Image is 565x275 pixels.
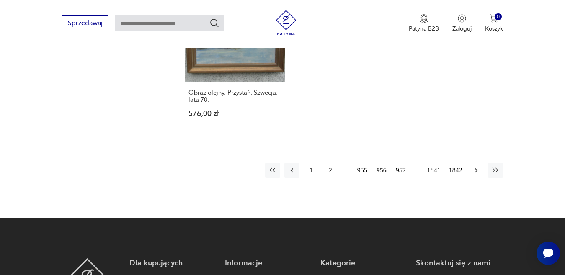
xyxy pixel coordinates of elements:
[452,25,472,33] p: Zaloguj
[62,15,108,31] button: Sprzedawaj
[485,25,503,33] p: Koszyk
[62,21,108,27] a: Sprzedawaj
[304,163,319,178] button: 1
[409,25,439,33] p: Patyna B2B
[188,89,281,103] h3: Obraz olejny, Przystań, Szwecja, lata 70.
[447,163,464,178] button: 1842
[273,10,299,35] img: Patyna - sklep z meblami i dekoracjami vintage
[420,14,428,23] img: Ikona medalu
[416,258,503,268] p: Skontaktuj się z nami
[225,258,312,268] p: Informacje
[323,163,338,178] button: 2
[425,163,443,178] button: 1841
[490,14,498,23] img: Ikona koszyka
[409,14,439,33] button: Patyna B2B
[537,242,560,265] iframe: Smartsupp widget button
[485,14,503,33] button: 0Koszyk
[374,163,389,178] button: 956
[320,258,408,268] p: Kategorie
[452,14,472,33] button: Zaloguj
[209,18,219,28] button: Szukaj
[129,258,217,268] p: Dla kupujących
[393,163,408,178] button: 957
[409,14,439,33] a: Ikona medaluPatyna B2B
[188,110,281,117] p: 576,00 zł
[495,13,502,21] div: 0
[355,163,370,178] button: 955
[458,14,466,23] img: Ikonka użytkownika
